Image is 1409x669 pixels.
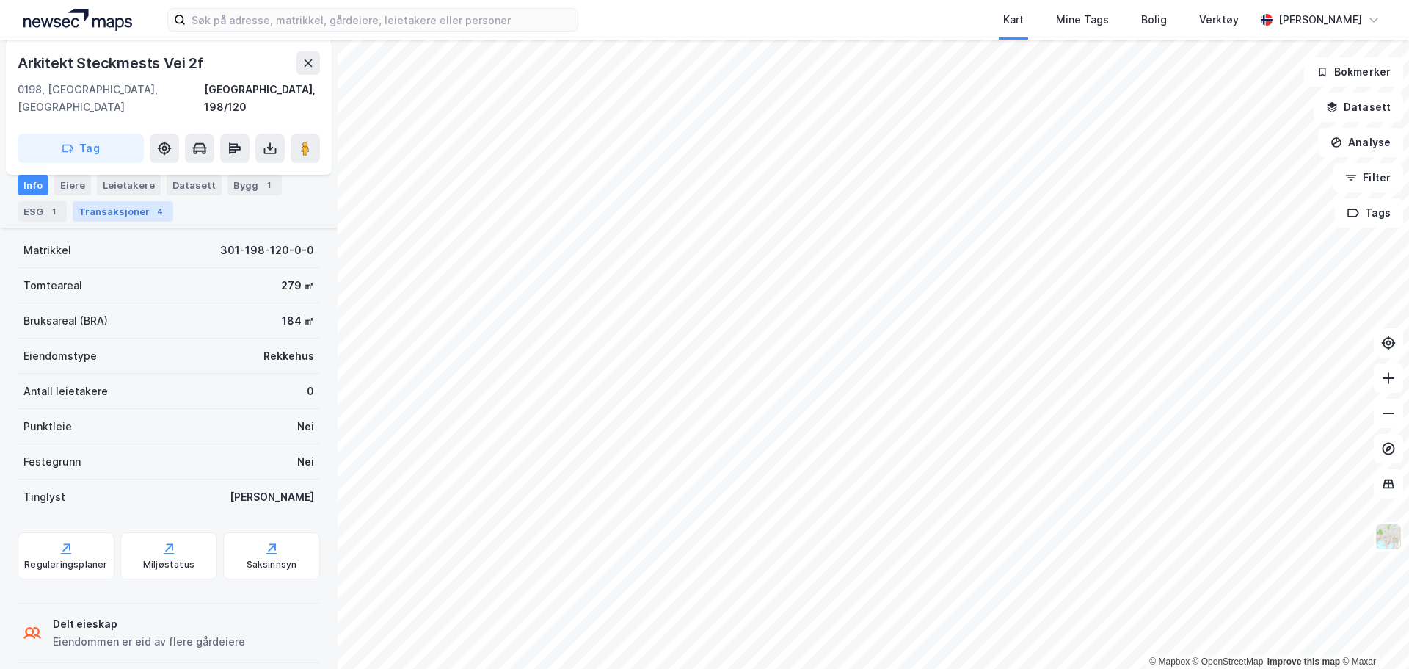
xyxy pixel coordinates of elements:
div: Saksinnsyn [247,559,297,571]
div: Datasett [167,175,222,195]
div: [PERSON_NAME] [230,488,314,506]
div: Miljøstatus [143,559,194,571]
img: Z [1375,523,1402,551]
iframe: Chat Widget [1336,599,1409,669]
a: Improve this map [1267,657,1340,667]
div: Bygg [227,175,282,195]
div: 279 ㎡ [281,277,314,294]
div: Arkitekt Steckmests Vei 2f [18,51,206,75]
div: Bolig [1141,11,1167,29]
div: Leietakere [97,175,161,195]
div: Eiere [54,175,91,195]
div: Rekkehus [263,347,314,365]
div: 1 [46,204,61,219]
div: [GEOGRAPHIC_DATA], 198/120 [204,81,320,116]
div: Transaksjoner [73,201,173,222]
div: Delt eieskap [53,615,245,633]
button: Bokmerker [1304,57,1403,87]
div: Matrikkel [23,242,71,259]
div: Tinglyst [23,488,65,506]
button: Tag [18,134,144,163]
div: 0 [307,383,314,400]
div: 4 [153,204,167,219]
div: [PERSON_NAME] [1278,11,1362,29]
div: Nei [297,453,314,471]
div: Eiendomstype [23,347,97,365]
div: ESG [18,201,67,222]
a: Mapbox [1149,657,1190,667]
div: 301-198-120-0-0 [220,242,314,259]
input: Søk på adresse, matrikkel, gårdeiere, leietakere eller personer [186,9,578,31]
div: Tomteareal [23,277,82,294]
div: Info [18,175,48,195]
div: Verktøy [1199,11,1239,29]
img: logo.a4113a55bc3d86da70a041830d287a7e.svg [23,9,132,31]
div: Bruksareal (BRA) [23,312,108,330]
div: Nei [297,418,314,435]
div: Reguleringsplaner [24,559,107,571]
button: Tags [1335,198,1403,228]
div: Punktleie [23,418,72,435]
div: Eiendommen er eid av flere gårdeiere [53,633,245,651]
button: Filter [1333,163,1403,192]
div: Mine Tags [1056,11,1109,29]
div: 184 ㎡ [282,312,314,330]
button: Datasett [1314,93,1403,122]
div: Antall leietakere [23,383,108,400]
div: Festegrunn [23,453,81,471]
div: 1 [261,178,276,192]
div: 0198, [GEOGRAPHIC_DATA], [GEOGRAPHIC_DATA] [18,81,204,116]
div: Kart [1003,11,1024,29]
a: OpenStreetMap [1193,657,1264,667]
button: Analyse [1318,128,1403,157]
